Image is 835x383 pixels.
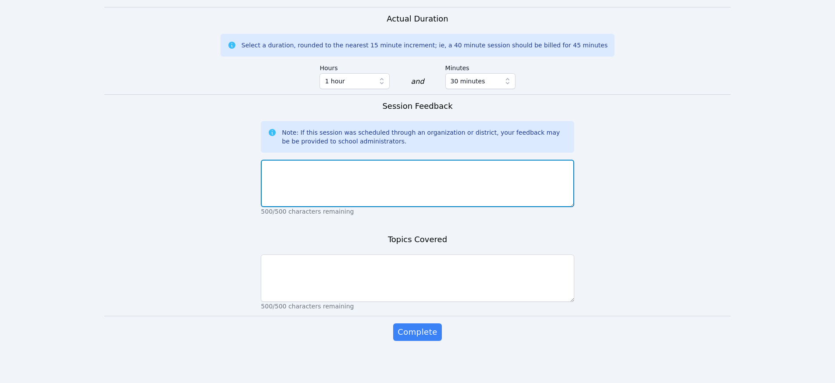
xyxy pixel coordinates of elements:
[320,73,390,89] button: 1 hour
[242,41,608,50] div: Select a duration, rounded to the nearest 15 minute increment; ie, a 40 minute session should be ...
[261,302,574,311] p: 500/500 characters remaining
[445,73,515,89] button: 30 minutes
[445,60,515,73] label: Minutes
[382,100,452,112] h3: Session Feedback
[282,128,567,146] div: Note: If this session was scheduled through an organization or district, your feedback may be be ...
[320,60,390,73] label: Hours
[393,323,441,341] button: Complete
[387,13,448,25] h3: Actual Duration
[411,76,424,87] div: and
[325,76,345,86] span: 1 hour
[388,233,447,246] h3: Topics Covered
[451,76,485,86] span: 30 minutes
[398,326,437,338] span: Complete
[261,207,574,216] p: 500/500 characters remaining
